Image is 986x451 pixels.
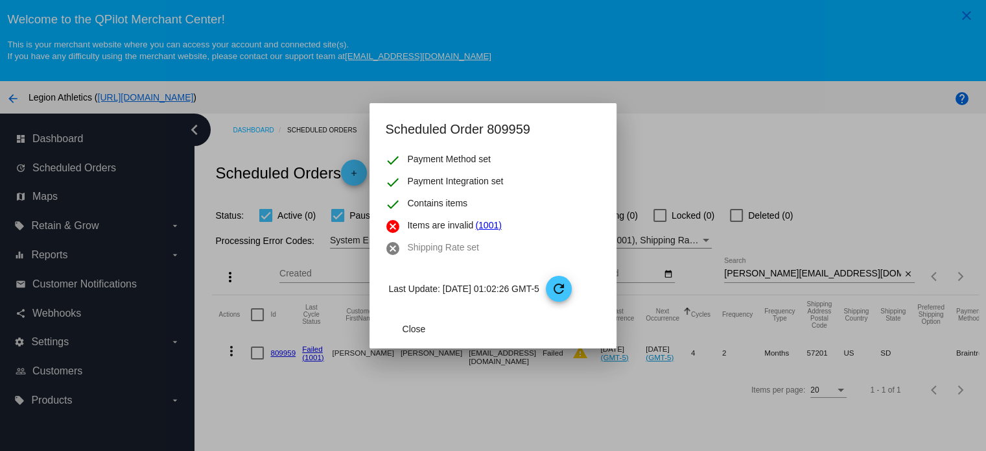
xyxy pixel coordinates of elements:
span: Contains items [407,197,467,212]
p: Last Update: [DATE] 01:02:26 GMT-5 [388,276,600,302]
button: Close dialog [385,317,442,341]
mat-icon: cancel [385,241,401,256]
h2: Scheduled Order 809959 [385,119,600,140]
span: Payment Method set [407,152,490,168]
mat-icon: check [385,152,401,168]
mat-icon: cancel [385,219,401,234]
mat-icon: refresh [551,281,567,297]
a: (1001) [475,219,501,234]
span: Close [402,324,425,334]
span: Shipping Rate set [407,241,479,256]
span: Payment Integration set [407,175,503,190]
mat-icon: check [385,175,401,190]
mat-icon: check [385,197,401,212]
span: Items are invalid [407,219,473,234]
